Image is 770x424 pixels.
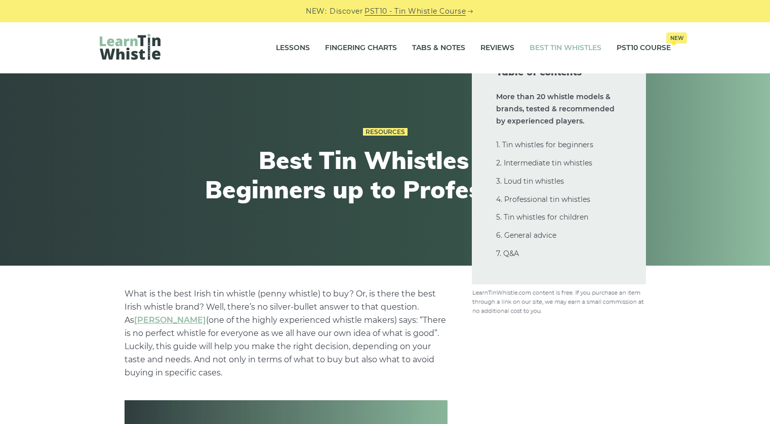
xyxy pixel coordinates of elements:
a: 4. Professional tin whistles [496,195,590,204]
a: Lessons [276,35,310,61]
a: PST10 CourseNew [617,35,671,61]
a: 5. Tin whistles for children [496,213,588,222]
span: New [666,32,687,44]
a: 1. Tin whistles for beginners [496,140,593,149]
a: 3. Loud tin whistles [496,177,564,186]
h1: Best Tin Whistles for Beginners up to Professionals [199,146,572,204]
strong: More than 20 whistle models & brands, tested & recommended by experienced players. [496,92,615,125]
img: disclosure [472,287,646,315]
a: Reviews [480,35,514,61]
a: 2. Intermediate tin whistles [496,158,592,167]
img: LearnTinWhistle.com [100,34,160,60]
a: Tabs & Notes [412,35,465,61]
a: Fingering Charts [325,35,397,61]
a: Resources [363,128,408,136]
p: What is the best Irish tin whistle (penny whistle) to buy? Or, is there the best Irish whistle br... [125,287,448,379]
a: 6. General advice [496,231,556,240]
a: 7. Q&A [496,249,519,258]
a: undefined (opens in a new tab) [134,315,206,325]
a: Best Tin Whistles [530,35,601,61]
